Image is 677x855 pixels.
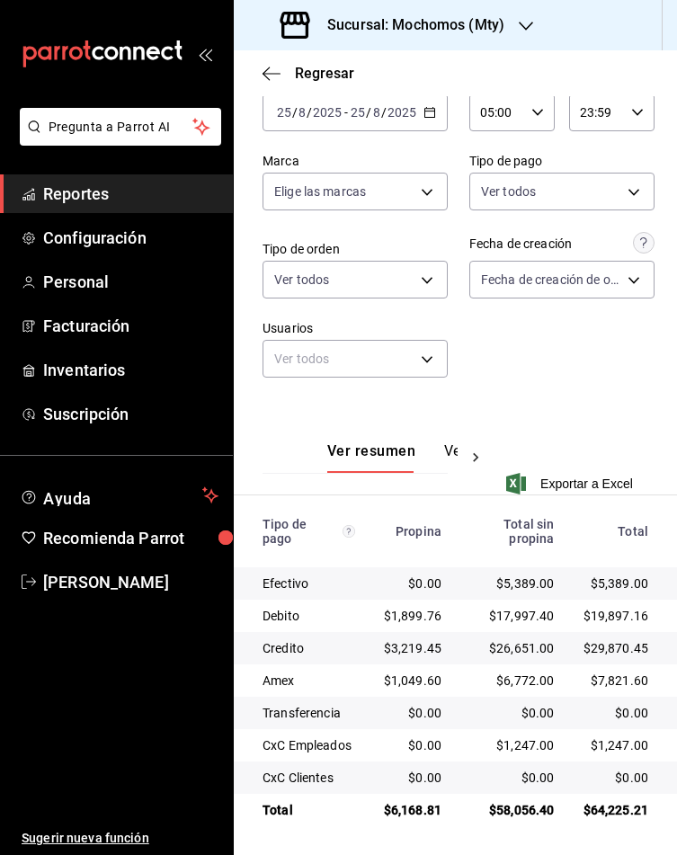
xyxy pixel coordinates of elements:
span: Suscripción [43,402,218,426]
div: Credito [263,639,355,657]
div: $5,389.00 [470,574,554,592]
div: $6,772.00 [470,672,554,690]
div: $64,225.21 [583,801,648,819]
div: $58,056.40 [470,801,554,819]
label: Usuarios [263,322,448,334]
span: Ayuda [43,485,195,506]
span: Ver todos [274,271,329,289]
div: CxC Clientes [263,769,355,787]
h3: Sucursal: Mochomos (Mty) [313,14,504,36]
button: Exportar a Excel [510,473,633,494]
span: Pregunta a Parrot AI [49,118,193,137]
span: / [307,105,312,120]
div: Fecha de creación [469,235,572,254]
span: Regresar [295,65,354,82]
span: Recomienda Parrot [43,526,218,550]
input: ---- [387,105,417,120]
div: $1,247.00 [470,736,554,754]
div: Total sin propina [470,517,554,546]
span: / [381,105,387,120]
span: Configuración [43,226,218,250]
div: $0.00 [384,769,441,787]
input: -- [350,105,366,120]
div: $0.00 [583,769,648,787]
div: $0.00 [384,704,441,722]
input: ---- [312,105,343,120]
a: Pregunta a Parrot AI [13,130,221,149]
div: $3,219.45 [384,639,441,657]
div: CxC Empleados [263,736,355,754]
span: Reportes [43,182,218,206]
div: $0.00 [470,704,554,722]
input: -- [276,105,292,120]
div: Transferencia [263,704,355,722]
button: Pregunta a Parrot AI [20,108,221,146]
div: $26,651.00 [470,639,554,657]
input: -- [372,105,381,120]
div: $1,049.60 [384,672,441,690]
label: Tipo de pago [469,155,655,167]
div: $29,870.45 [583,639,648,657]
div: $17,997.40 [470,607,554,625]
button: Ver resumen [327,442,415,473]
span: Facturación [43,314,218,338]
div: Tipo de pago [263,517,355,546]
div: Efectivo [263,574,355,592]
div: $0.00 [384,574,441,592]
span: Ver todos [481,183,536,200]
button: Ver pagos [444,442,512,473]
div: $0.00 [583,704,648,722]
label: Marca [263,155,448,167]
div: Propina [384,524,441,539]
div: Total [263,801,355,819]
div: $1,899.76 [384,607,441,625]
div: Total [583,524,648,539]
button: Regresar [263,65,354,82]
span: Elige las marcas [274,183,366,200]
span: Inventarios [43,358,218,382]
div: $6,168.81 [384,801,441,819]
div: $7,821.60 [583,672,648,690]
button: open_drawer_menu [198,47,212,61]
div: $0.00 [470,769,554,787]
span: Personal [43,270,218,294]
label: Tipo de orden [263,243,448,255]
span: - [344,105,348,120]
div: Ver todos [263,340,448,378]
span: Sugerir nueva función [22,829,218,848]
div: $19,897.16 [583,607,648,625]
span: / [366,105,371,120]
div: $0.00 [384,736,441,754]
div: $5,389.00 [583,574,648,592]
div: navigation tabs [327,442,458,473]
div: $1,247.00 [583,736,648,754]
input: -- [298,105,307,120]
div: Debito [263,607,355,625]
svg: Los pagos realizados con Pay y otras terminales son montos brutos. [343,525,355,538]
span: [PERSON_NAME] [43,570,218,594]
span: Fecha de creación de orden [481,271,621,289]
div: Amex [263,672,355,690]
span: / [292,105,298,120]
